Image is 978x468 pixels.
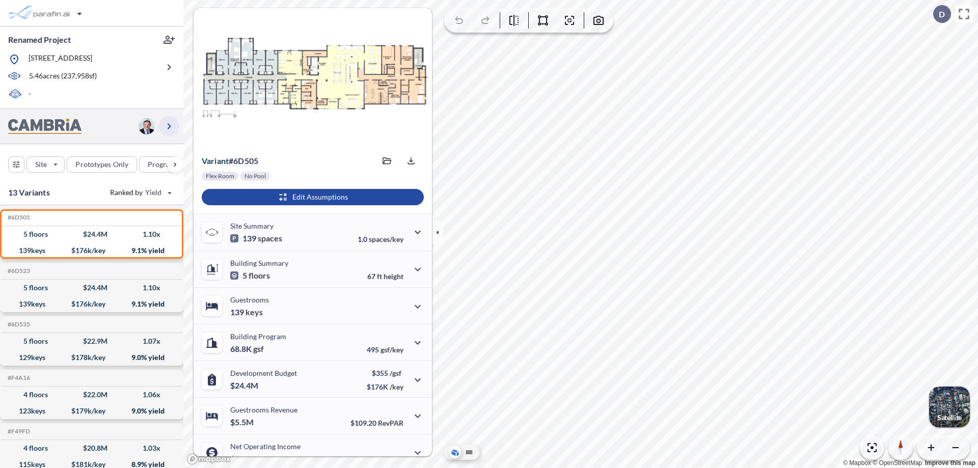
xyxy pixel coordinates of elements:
p: $5.5M [230,417,255,427]
span: ft [377,272,382,281]
p: 1.0 [358,235,403,243]
button: Program [139,156,194,173]
button: Aerial View [449,446,461,458]
button: Prototypes Only [67,156,137,173]
p: $176K [367,382,403,391]
p: 5.46 acres ( 237,958 sf) [29,71,97,82]
p: Development Budget [230,369,297,377]
span: Yield [145,187,162,198]
button: Switcher ImageSatellite [929,387,970,427]
a: Mapbox [843,459,871,466]
p: Guestrooms [230,295,269,304]
button: Site [26,156,65,173]
h5: Click to copy the code [6,214,30,221]
a: OpenStreetMap [873,459,922,466]
span: floors [249,270,270,281]
p: D [939,10,945,19]
span: gsf/key [381,345,403,354]
p: Edit Assumptions [292,192,348,202]
p: 5 [230,270,270,281]
p: Building Program [230,332,286,341]
p: Prototypes Only [75,159,128,170]
span: keys [246,307,263,317]
p: 139 [230,233,282,243]
p: 67 [367,272,403,281]
p: 68.8K [230,344,264,354]
p: $355 [367,369,403,377]
span: /key [390,382,403,391]
a: Mapbox homepage [186,453,231,465]
img: user logo [139,118,155,134]
p: Satellite [937,414,962,422]
h5: Click to copy the code [6,267,30,274]
p: Flex Room [206,172,234,180]
p: Site Summary [230,222,274,230]
p: Renamed Project [8,34,71,45]
p: No Pool [244,172,266,180]
p: $2.2M [230,454,255,464]
h5: Click to copy the code [6,321,30,328]
a: Improve this map [925,459,975,466]
button: Ranked by Yield [102,184,178,201]
img: Switcher Image [929,387,970,427]
p: [STREET_ADDRESS] [29,53,92,66]
p: Program [148,159,176,170]
h5: Click to copy the code [6,374,30,381]
span: spaces/key [369,235,403,243]
p: 40.0% [360,455,403,464]
span: gsf [253,344,264,354]
span: RevPAR [378,419,403,427]
button: Edit Assumptions [202,189,424,205]
span: height [384,272,403,281]
p: 139 [230,307,263,317]
p: Site [35,159,47,170]
p: 13 Variants [8,186,50,199]
span: spaces [258,233,282,243]
button: Site Plan [463,446,475,458]
img: BrandImage [8,119,81,134]
p: 495 [367,345,403,354]
p: $24.4M [230,380,260,391]
p: Building Summary [230,259,288,267]
span: /gsf [390,369,401,377]
p: Guestrooms Revenue [230,405,297,414]
p: $109.20 [350,419,403,427]
p: Net Operating Income [230,442,301,451]
span: margin [381,455,403,464]
span: Variant [202,156,229,166]
p: # 6d505 [202,156,258,166]
p: - [29,89,31,100]
h5: Click to copy the code [6,428,30,435]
